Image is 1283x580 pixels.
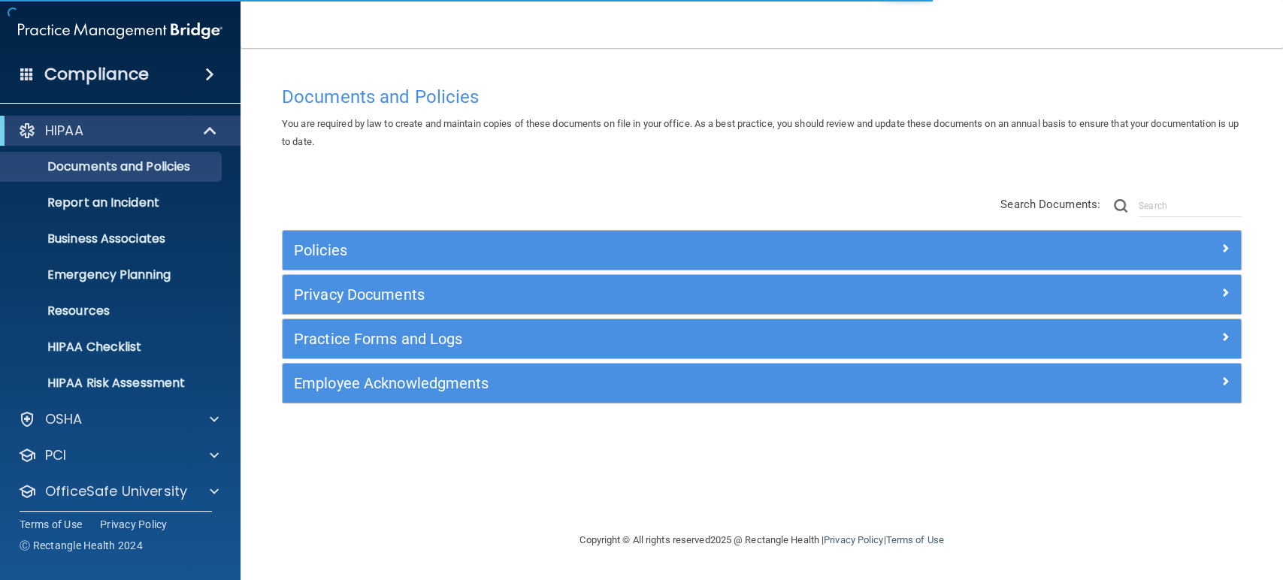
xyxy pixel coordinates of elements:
[18,122,218,140] a: HIPAA
[18,446,219,464] a: PCI
[20,538,143,553] span: Ⓒ Rectangle Health 2024
[294,375,990,391] h5: Employee Acknowledgments
[294,238,1230,262] a: Policies
[10,376,215,391] p: HIPAA Risk Assessment
[18,16,222,46] img: PMB logo
[44,64,149,85] h4: Compliance
[294,282,1230,307] a: Privacy Documents
[294,331,990,347] h5: Practice Forms and Logs
[45,446,66,464] p: PCI
[282,87,1242,107] h4: Documents and Policies
[885,534,943,545] a: Terms of Use
[10,340,215,355] p: HIPAA Checklist
[1114,199,1127,213] img: ic-search.3b580494.png
[294,371,1230,395] a: Employee Acknowledgments
[1000,198,1100,211] span: Search Documents:
[824,534,883,545] a: Privacy Policy
[294,286,990,303] h5: Privacy Documents
[45,122,83,140] p: HIPAA
[18,410,219,428] a: OSHA
[282,118,1239,147] span: You are required by law to create and maintain copies of these documents on file in your office. ...
[18,482,219,500] a: OfficeSafe University
[294,242,990,258] h5: Policies
[10,231,215,246] p: Business Associates
[45,410,83,428] p: OSHA
[10,304,215,319] p: Resources
[488,516,1036,564] div: Copyright © All rights reserved 2025 @ Rectangle Health | |
[45,482,187,500] p: OfficeSafe University
[10,267,215,282] p: Emergency Planning
[10,195,215,210] p: Report an Incident
[1139,195,1242,217] input: Search
[100,517,168,532] a: Privacy Policy
[10,159,215,174] p: Documents and Policies
[294,327,1230,351] a: Practice Forms and Logs
[20,517,82,532] a: Terms of Use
